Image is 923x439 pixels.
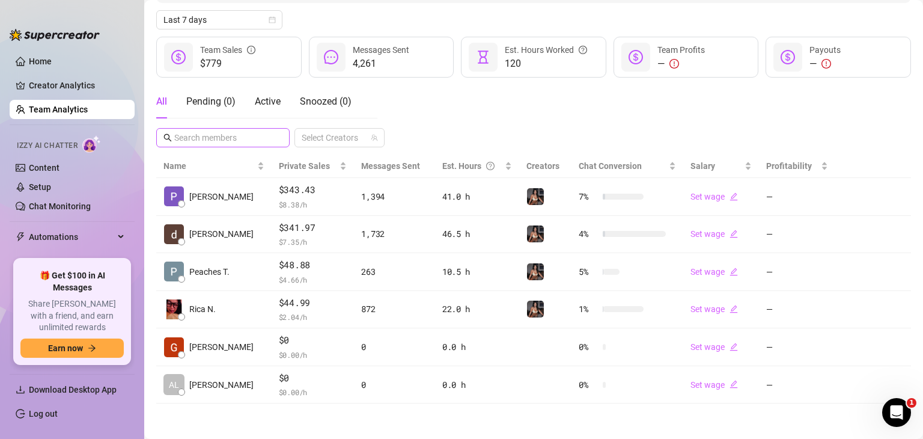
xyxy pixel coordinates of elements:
[29,227,114,247] span: Automations
[759,366,836,404] td: —
[690,267,738,277] a: Set wageedit
[10,29,100,41] img: logo-BBDzfeDw.svg
[730,268,738,276] span: edit
[766,161,812,171] span: Profitability
[690,304,738,314] a: Set wageedit
[29,76,125,95] a: Creator Analytics
[442,265,512,278] div: 10.5 h
[164,186,184,206] img: Phoebe Toco
[279,258,347,272] span: $48.88
[255,96,281,107] span: Active
[156,94,167,109] div: All
[17,140,78,152] span: Izzy AI Chatter
[527,263,544,280] img: Alyssa
[279,236,347,248] span: $ 7.35 /h
[690,380,738,390] a: Set wageedit
[690,229,738,239] a: Set wageedit
[29,182,51,192] a: Setup
[29,57,52,66] a: Home
[29,105,88,114] a: Team Analytics
[442,378,512,391] div: 0.0 h
[189,227,254,241] span: [PERSON_NAME]
[164,337,184,357] img: Gladys
[759,178,836,216] td: —
[163,159,255,173] span: Name
[171,50,186,64] span: dollar-circle
[690,192,738,201] a: Set wageedit
[48,343,83,353] span: Earn now
[629,50,643,64] span: dollar-circle
[882,398,911,427] iframe: Intercom live chat
[20,339,124,358] button: Earn nowarrow-right
[200,57,255,71] span: $779
[669,59,679,69] span: exclamation-circle
[169,378,179,391] span: AL
[579,43,587,57] span: question-circle
[519,155,571,178] th: Creators
[163,134,172,142] span: search
[189,190,254,203] span: [PERSON_NAME]
[16,385,25,394] span: download
[579,161,642,171] span: Chat Conversion
[579,190,598,203] span: 7 %
[189,265,230,278] span: Peaches T.
[361,190,427,203] div: 1,394
[82,135,101,153] img: AI Chatter
[279,386,347,398] span: $ 0.00 /h
[371,134,378,141] span: team
[527,226,544,242] img: Alyssa
[88,344,96,352] span: arrow-right
[279,161,330,171] span: Private Sales
[189,302,216,316] span: Rica N.
[164,224,184,244] img: Deisy
[353,57,409,71] span: 4,261
[730,230,738,238] span: edit
[361,302,427,316] div: 872
[690,342,738,352] a: Set wageedit
[174,131,273,144] input: Search members
[361,378,427,391] div: 0
[186,94,236,109] div: Pending ( 0 )
[279,198,347,210] span: $ 8.38 /h
[247,43,255,57] span: info-circle
[442,227,512,241] div: 46.5 h
[809,57,841,71] div: —
[579,340,598,354] span: 0 %
[16,232,25,242] span: thunderbolt
[279,296,347,310] span: $44.99
[361,265,427,278] div: 263
[527,188,544,205] img: Alyssa
[505,57,587,71] span: 120
[29,251,114,271] span: Chat Copilot
[156,155,272,178] th: Name
[442,340,512,354] div: 0.0 h
[730,343,738,351] span: edit
[442,190,512,203] div: 41.0 h
[476,50,490,64] span: hourglass
[781,50,795,64] span: dollar-circle
[579,227,598,241] span: 4 %
[279,371,347,385] span: $0
[200,43,255,57] div: Team Sales
[300,96,352,107] span: Snoozed ( 0 )
[809,45,841,55] span: Payouts
[279,274,347,286] span: $ 4.66 /h
[505,43,587,57] div: Est. Hours Worked
[20,298,124,334] span: Share [PERSON_NAME] with a friend, and earn unlimited rewards
[759,291,836,329] td: —
[29,163,59,173] a: Content
[759,328,836,366] td: —
[907,398,916,408] span: 1
[657,57,705,71] div: —
[442,159,502,173] div: Est. Hours
[361,161,420,171] span: Messages Sent
[579,302,598,316] span: 1 %
[164,299,184,319] img: Rica Nicoole II
[353,45,409,55] span: Messages Sent
[361,227,427,241] div: 1,732
[279,311,347,323] span: $ 2.04 /h
[821,59,831,69] span: exclamation-circle
[29,409,58,419] a: Log out
[269,16,276,23] span: calendar
[164,262,184,281] img: Peaches Toco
